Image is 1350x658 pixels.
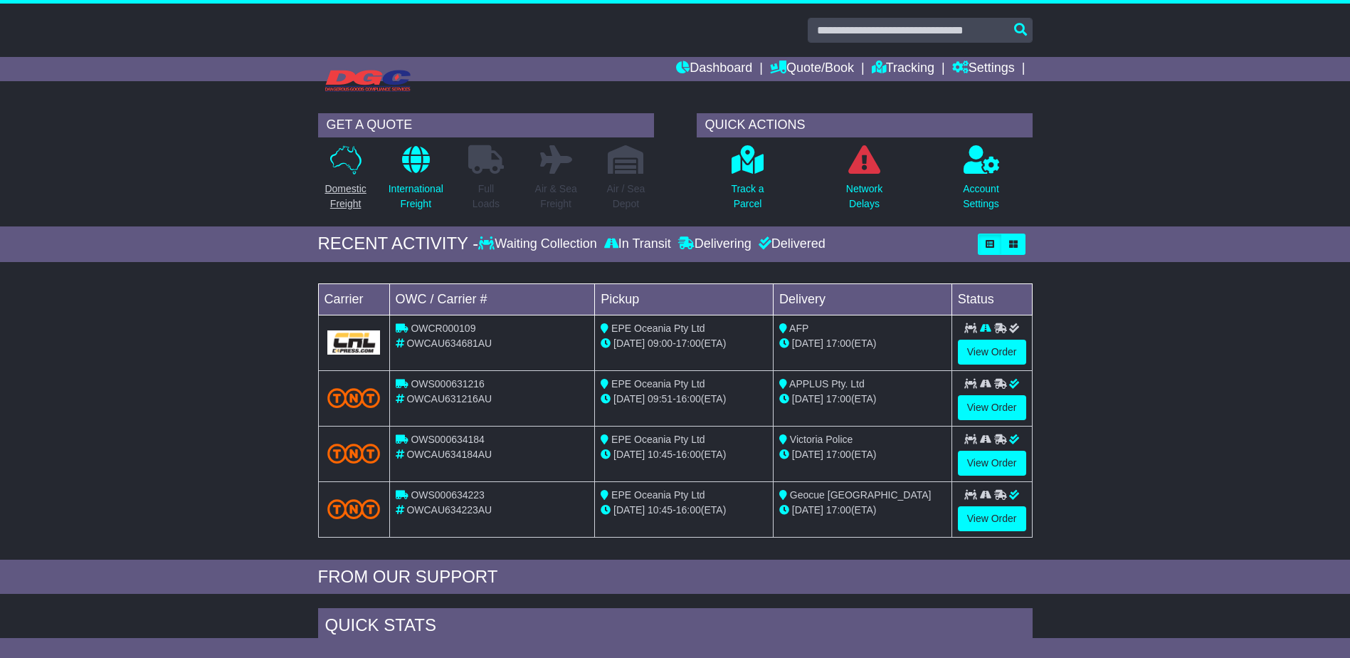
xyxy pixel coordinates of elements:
[792,449,823,460] span: [DATE]
[958,451,1026,476] a: View Order
[535,182,577,211] p: Air & Sea Freight
[845,145,883,219] a: NetworkDelays
[318,283,389,315] td: Carrier
[601,392,767,407] div: - (ETA)
[406,449,492,460] span: OWCAU634184AU
[601,336,767,351] div: - (ETA)
[676,57,752,81] a: Dashboard
[770,57,854,81] a: Quote/Book
[676,338,701,349] span: 17:00
[676,504,701,516] span: 16:00
[779,447,946,462] div: (ETA)
[951,283,1032,315] td: Status
[676,393,701,404] span: 16:00
[601,447,767,462] div: - (ETA)
[648,449,673,460] span: 10:45
[411,378,485,390] span: OWS000631216
[607,182,645,211] p: Air / Sea Depot
[611,434,705,445] span: EPE Oceania Pty Ltd
[675,236,755,252] div: Delivering
[789,323,808,334] span: AFP
[613,449,645,460] span: [DATE]
[478,236,600,252] div: Waiting Collection
[952,57,1015,81] a: Settings
[318,113,654,137] div: GET A QUOTE
[958,340,1026,365] a: View Order
[389,182,443,211] p: International Freight
[411,323,475,334] span: OWCR000109
[611,378,705,390] span: EPE Oceania Pty Ltd
[327,330,381,355] img: GetCarrierServiceLogo
[792,338,823,349] span: [DATE]
[826,449,851,460] span: 17:00
[676,449,701,460] span: 16:00
[325,182,366,211] p: Domestic Freight
[872,57,934,81] a: Tracking
[790,434,853,445] span: Victoria Police
[789,378,865,390] span: APPLUS Pty. Ltd
[792,504,823,516] span: [DATE]
[388,145,444,219] a: InternationalFreight
[411,489,485,501] span: OWS000634223
[826,504,851,516] span: 17:00
[613,504,645,516] span: [DATE]
[755,236,826,252] div: Delivered
[324,145,366,219] a: DomesticFreight
[595,283,774,315] td: Pickup
[318,567,1033,587] div: FROM OUR SUPPORT
[406,393,492,404] span: OWCAU631216AU
[792,393,823,404] span: [DATE]
[611,323,705,334] span: EPE Oceania Pty Ltd
[826,393,851,404] span: 17:00
[958,506,1026,531] a: View Order
[613,338,645,349] span: [DATE]
[318,608,1033,647] div: Quick Stats
[826,338,851,349] span: 17:00
[389,283,595,315] td: OWC / Carrier #
[958,395,1026,420] a: View Order
[327,499,381,518] img: TNT_Domestic.png
[779,503,946,518] div: (ETA)
[779,392,946,407] div: (ETA)
[730,145,764,219] a: Track aParcel
[318,234,479,254] div: RECENT ACTIVITY -
[779,336,946,351] div: (ETA)
[601,236,675,252] div: In Transit
[697,113,1033,137] div: QUICK ACTIONS
[962,145,1000,219] a: AccountSettings
[327,444,381,463] img: TNT_Domestic.png
[790,489,932,501] span: Geocue [GEOGRAPHIC_DATA]
[406,504,492,516] span: OWCAU634223AU
[731,182,764,211] p: Track a Parcel
[648,504,673,516] span: 10:45
[846,182,882,211] p: Network Delays
[613,393,645,404] span: [DATE]
[406,338,492,349] span: OWCAU634681AU
[327,388,381,407] img: TNT_Domestic.png
[773,283,951,315] td: Delivery
[468,182,504,211] p: Full Loads
[963,182,999,211] p: Account Settings
[411,434,485,445] span: OWS000634184
[648,393,673,404] span: 09:51
[601,503,767,518] div: - (ETA)
[648,338,673,349] span: 09:00
[611,489,705,501] span: EPE Oceania Pty Ltd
